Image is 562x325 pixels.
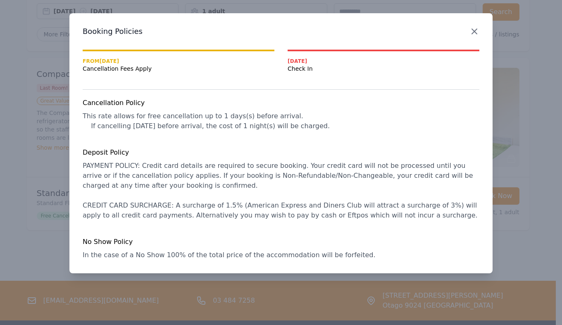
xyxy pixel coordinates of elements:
span: From [DATE] [83,58,274,65]
nav: Progress mt-20 [83,50,479,73]
h4: Cancellation Policy [83,98,479,108]
span: Check In [288,65,479,73]
h4: Deposit Policy [83,148,479,158]
span: [DATE] [288,58,479,65]
h3: Booking Policies [83,26,479,36]
span: This rate allows for free cancellation up to 1 days(s) before arrival. If cancelling [DATE] befor... [83,112,330,130]
h4: No Show Policy [83,237,479,247]
span: PAYMENT POLICY: Credit card details are required to secure booking. Your credit card will not be ... [83,162,479,219]
span: In the case of a No Show 100% of the total price of the accommodation will be forfeited. [83,251,375,259]
span: Cancellation Fees Apply [83,65,274,73]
